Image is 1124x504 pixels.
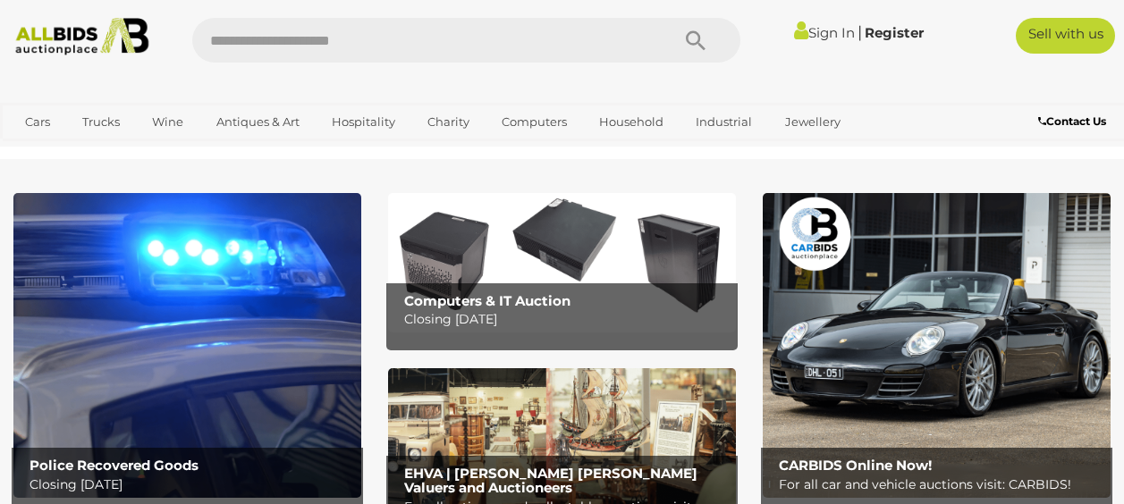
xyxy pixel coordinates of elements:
b: Police Recovered Goods [30,457,199,474]
p: Closing [DATE] [30,474,355,496]
a: Charity [416,107,481,137]
a: Register [865,24,924,41]
p: Closing [DATE] [404,308,730,331]
a: Sports [80,137,139,166]
a: Trucks [71,107,131,137]
a: Contact Us [1038,112,1111,131]
a: Hospitality [320,107,407,137]
span: | [858,22,862,42]
b: Contact Us [1038,114,1106,128]
a: Sign In [794,24,855,41]
p: For all car and vehicle auctions visit: CARBIDS! [779,474,1104,496]
b: EHVA | [PERSON_NAME] [PERSON_NAME] Valuers and Auctioneers [404,465,697,497]
img: CARBIDS Online Now! [763,193,1111,498]
a: Industrial [684,107,764,137]
a: Sell with us [1016,18,1115,54]
img: Police Recovered Goods [13,193,361,498]
a: Wine [140,107,195,137]
a: CARBIDS Online Now! CARBIDS Online Now! For all car and vehicle auctions visit: CARBIDS! [763,193,1111,498]
a: Office [13,137,71,166]
a: Cars [13,107,62,137]
button: Search [651,18,740,63]
img: Computers & IT Auction [388,193,736,332]
a: Computers [490,107,579,137]
b: CARBIDS Online Now! [779,457,932,474]
a: Jewellery [773,107,852,137]
img: Allbids.com.au [8,18,156,55]
a: Computers & IT Auction Computers & IT Auction Closing [DATE] [388,193,736,332]
a: Antiques & Art [205,107,311,137]
a: Police Recovered Goods Police Recovered Goods Closing [DATE] [13,193,361,498]
b: Computers & IT Auction [404,292,570,309]
a: Household [587,107,675,137]
a: [GEOGRAPHIC_DATA] [148,137,299,166]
